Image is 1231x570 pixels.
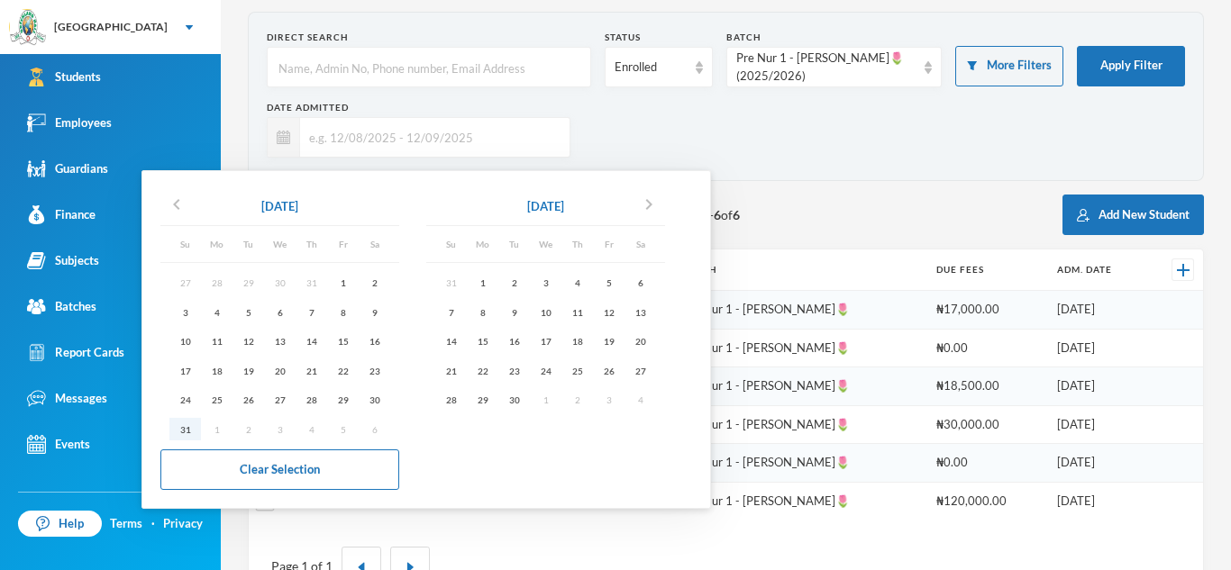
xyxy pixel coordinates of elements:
div: 25 [561,359,593,382]
div: Batches [27,297,96,316]
img: logo [10,10,46,46]
a: Privacy [163,515,203,533]
div: 30 [359,389,390,412]
button: chevron_left [160,193,193,222]
div: 5 [593,272,625,294]
div: Sa [359,235,390,253]
div: 25 [201,389,233,412]
td: ₦30,000.00 [927,405,1048,444]
div: 15 [327,330,359,353]
div: 29 [327,389,359,412]
div: Su [435,235,467,253]
button: Clear Selection [160,449,399,490]
div: Su [169,235,201,253]
div: 16 [498,330,530,353]
div: 6 [264,301,296,323]
div: 18 [561,330,593,353]
td: Pre Nur 1 - [PERSON_NAME]🌷 [673,367,927,406]
div: 3 [530,272,561,294]
div: 15 [467,330,498,353]
div: 21 [296,359,327,382]
div: Enrolled [615,59,687,77]
div: 22 [327,359,359,382]
div: Mo [467,235,498,253]
td: Pre Nur 1 - [PERSON_NAME]🌷 [673,329,927,367]
div: 10 [530,301,561,323]
div: 22 [467,359,498,382]
div: Fr [593,235,625,253]
div: 12 [593,301,625,323]
div: Batch [726,31,943,44]
div: Events [27,435,90,454]
div: [DATE] [527,198,564,216]
div: Mo [201,235,233,253]
td: Pre Nur 1 - [PERSON_NAME]🌷 [673,291,927,330]
button: More Filters [955,46,1063,86]
div: 2 [498,272,530,294]
div: 16 [359,330,390,353]
div: 4 [561,272,593,294]
div: 20 [625,330,656,353]
td: ₦18,500.00 [927,367,1048,406]
div: Guardians [27,159,108,178]
div: 30 [498,389,530,412]
td: Pre Nur 1 - [PERSON_NAME]🌷 [673,482,927,520]
div: 8 [327,301,359,323]
div: Messages [27,389,107,408]
div: 24 [530,359,561,382]
div: 27 [625,359,656,382]
td: ₦0.00 [927,444,1048,483]
div: Students [27,68,101,86]
div: 9 [359,301,390,323]
th: Adm. Date [1048,249,1148,291]
td: [DATE] [1048,367,1148,406]
div: · [151,515,155,533]
div: 27 [264,389,296,412]
div: [GEOGRAPHIC_DATA] [54,19,168,35]
a: Help [18,511,102,538]
div: 6 [625,272,656,294]
div: 21 [435,359,467,382]
td: ₦0.00 [927,329,1048,367]
td: Pre Nur 1 - [PERSON_NAME]🌷 [673,444,927,483]
div: 28 [435,389,467,412]
div: We [264,235,296,253]
div: 23 [359,359,390,382]
div: Fr [327,235,359,253]
i: chevron_left [166,194,187,215]
div: 20 [264,359,296,382]
a: Terms [110,515,142,533]
div: 14 [435,330,467,353]
div: Th [296,235,327,253]
td: [DATE] [1048,405,1148,444]
div: 26 [233,389,264,412]
div: [DATE] [261,198,298,216]
img: + [1177,264,1190,276]
div: 13 [625,301,656,323]
td: ₦17,000.00 [927,291,1048,330]
th: Batch [673,249,927,291]
td: [DATE] [1048,444,1148,483]
div: Tu [498,235,530,253]
div: 23 [498,359,530,382]
td: [DATE] [1048,291,1148,330]
div: Report Cards [27,343,124,362]
div: Date Admitted [267,101,570,114]
div: Status [605,31,713,44]
button: Apply Filter [1077,46,1185,86]
div: Pre Nur 1 - [PERSON_NAME]🌷 (2025/2026) [736,50,916,85]
div: 8 [467,301,498,323]
div: Employees [27,113,112,132]
div: 11 [201,330,233,353]
div: 4 [201,301,233,323]
div: Sa [625,235,656,253]
div: Th [561,235,593,253]
div: 18 [201,359,233,382]
input: Name, Admin No, Phone number, Email Address [277,48,581,88]
input: e.g. 12/08/2025 - 12/09/2025 [300,117,561,158]
div: 29 [467,389,498,412]
div: 26 [593,359,625,382]
div: 9 [498,301,530,323]
div: 1 [467,272,498,294]
div: 19 [593,330,625,353]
